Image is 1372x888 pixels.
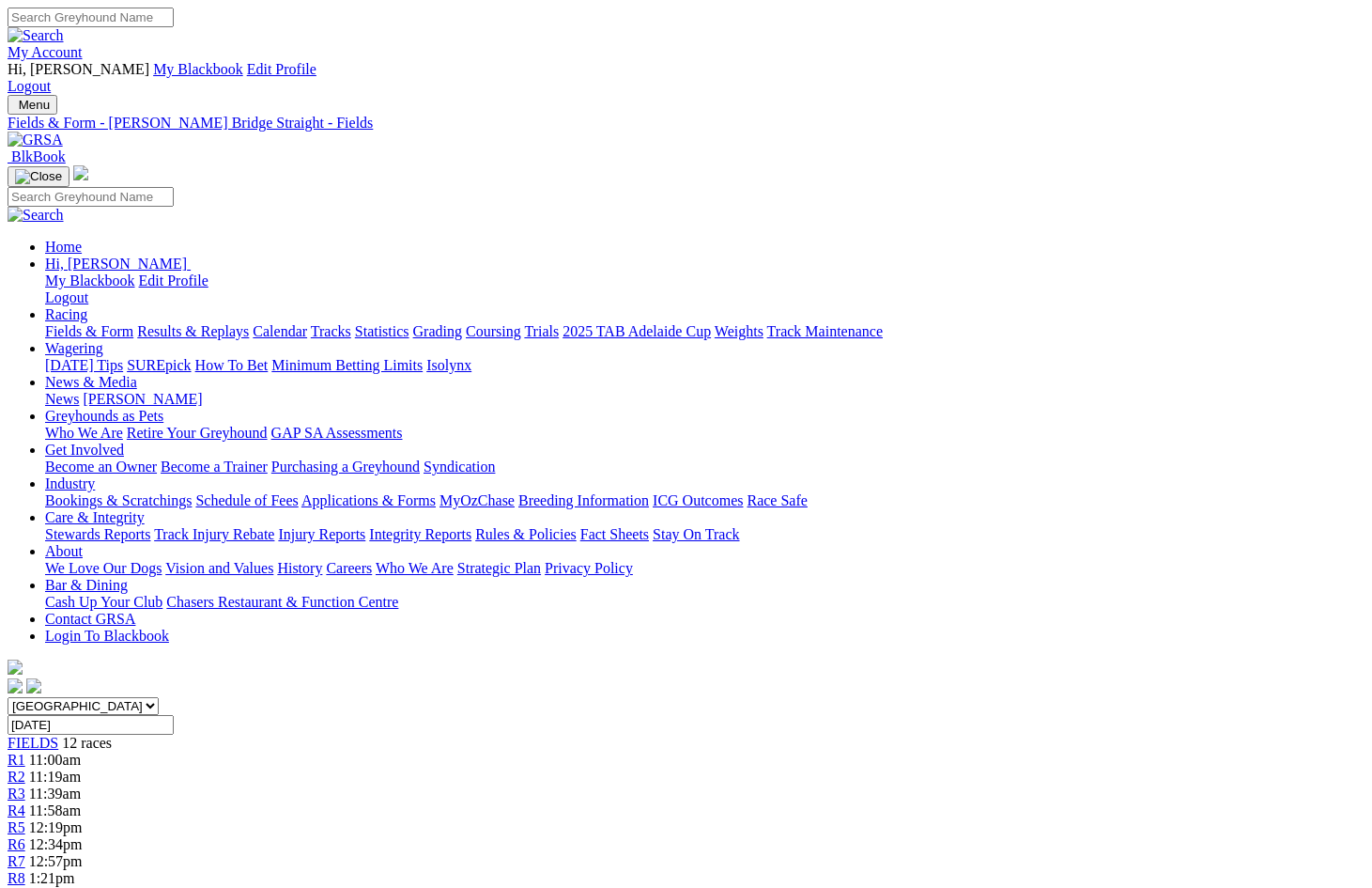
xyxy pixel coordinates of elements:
span: R5 [8,819,25,835]
a: Careers [326,560,372,576]
a: Logout [8,78,51,94]
input: Select date [8,715,174,735]
span: R6 [8,836,25,852]
span: 12:57pm [29,853,83,869]
a: Isolynx [426,357,471,373]
span: R2 [8,769,25,785]
a: Retire Your Greyhound [127,425,268,441]
a: R7 [8,853,25,869]
a: Get Involved [45,442,124,458]
a: Chasers Restaurant & Function Centre [166,594,398,610]
img: Search [8,27,64,44]
a: Home [45,239,82,255]
a: Who We Are [376,560,454,576]
span: Menu [19,98,50,112]
span: BlkBook [11,148,66,164]
a: Login To Blackbook [45,628,169,644]
a: Strategic Plan [457,560,541,576]
input: Search [8,187,174,207]
a: Bar & Dining [45,577,128,593]
img: logo-grsa-white.png [8,660,23,675]
a: Contact GRSA [45,611,135,627]
a: Results & Replays [137,323,249,339]
span: 11:00am [29,752,81,768]
a: Stay On Track [653,526,739,542]
a: History [277,560,322,576]
a: Fact Sheets [580,526,649,542]
a: Calendar [253,323,307,339]
a: Coursing [466,323,521,339]
div: Hi, [PERSON_NAME] [45,273,1364,306]
a: Wagering [45,340,103,356]
img: GRSA [8,132,63,148]
span: 12 races [62,735,112,751]
a: R4 [8,802,25,818]
img: twitter.svg [26,678,41,693]
button: Toggle navigation [8,166,69,187]
div: Greyhounds as Pets [45,425,1364,442]
img: logo-grsa-white.png [73,165,88,180]
div: Get Involved [45,459,1364,475]
a: Vision and Values [165,560,273,576]
a: GAP SA Assessments [271,425,403,441]
a: FIELDS [8,735,58,751]
a: Stewards Reports [45,526,150,542]
a: News & Media [45,374,137,390]
span: 11:58am [29,802,81,818]
input: Search [8,8,174,27]
a: 2025 TAB Adelaide Cup [563,323,711,339]
span: Hi, [PERSON_NAME] [8,61,149,77]
a: Become an Owner [45,459,157,475]
a: R1 [8,752,25,768]
a: Become a Trainer [161,459,268,475]
span: Hi, [PERSON_NAME] [45,256,187,272]
a: Privacy Policy [545,560,633,576]
a: My Blackbook [153,61,243,77]
a: [DATE] Tips [45,357,123,373]
span: 1:21pm [29,870,75,886]
a: Breeding Information [518,492,649,508]
div: Bar & Dining [45,594,1364,611]
a: Cash Up Your Club [45,594,162,610]
a: Care & Integrity [45,509,145,525]
a: Applications & Forms [301,492,436,508]
span: 11:39am [29,786,81,802]
a: My Blackbook [45,273,135,288]
a: Statistics [355,323,409,339]
a: MyOzChase [439,492,515,508]
a: Fields & Form - [PERSON_NAME] Bridge Straight - Fields [8,115,1364,132]
a: Race Safe [747,492,807,508]
a: [PERSON_NAME] [83,391,202,407]
a: R8 [8,870,25,886]
a: Industry [45,475,95,491]
img: facebook.svg [8,678,23,693]
a: About [45,543,83,559]
a: Hi, [PERSON_NAME] [45,256,191,272]
a: Schedule of Fees [195,492,298,508]
a: Track Injury Rebate [154,526,274,542]
div: About [45,560,1364,577]
a: Syndication [424,459,495,475]
a: News [45,391,79,407]
a: Edit Profile [139,273,208,288]
a: R3 [8,786,25,802]
span: 11:19am [29,769,81,785]
a: My Account [8,44,83,60]
a: Trials [524,323,559,339]
a: Grading [413,323,462,339]
button: Toggle navigation [8,95,57,115]
a: Track Maintenance [767,323,883,339]
a: Weights [715,323,763,339]
a: Purchasing a Greyhound [271,459,420,475]
div: Industry [45,492,1364,509]
a: Integrity Reports [369,526,471,542]
img: Close [15,169,62,184]
a: Logout [45,289,88,305]
a: Rules & Policies [475,526,577,542]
